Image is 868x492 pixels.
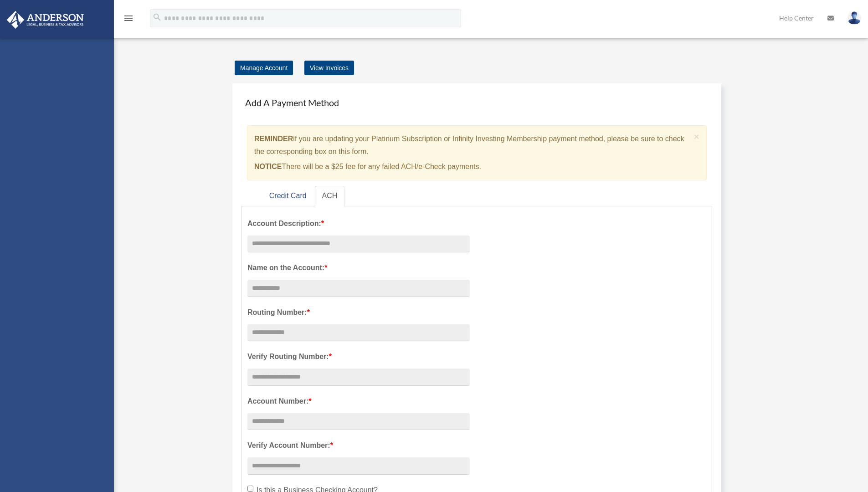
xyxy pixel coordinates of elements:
strong: REMINDER [254,135,293,143]
strong: NOTICE [254,163,282,170]
i: search [152,12,162,22]
input: Is this a Business Checking Account? [247,486,253,492]
div: if you are updating your Platinum Subscription or Infinity Investing Membership payment method, p... [247,125,707,180]
img: User Pic [847,11,861,25]
label: Verify Routing Number: [247,350,470,363]
a: Manage Account [235,61,293,75]
button: Close [694,132,700,141]
a: menu [123,16,134,24]
label: Verify Account Number: [247,439,470,452]
i: menu [123,13,134,24]
h4: Add A Payment Method [241,92,712,113]
a: View Invoices [304,61,354,75]
label: Account Number: [247,395,470,408]
a: Credit Card [262,186,314,206]
img: Anderson Advisors Platinum Portal [4,11,87,29]
label: Name on the Account: [247,261,470,274]
label: Account Description: [247,217,470,230]
span: × [694,131,700,142]
a: ACH [315,186,345,206]
label: Routing Number: [247,306,470,319]
p: There will be a $25 fee for any failed ACH/e-Check payments. [254,160,690,173]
